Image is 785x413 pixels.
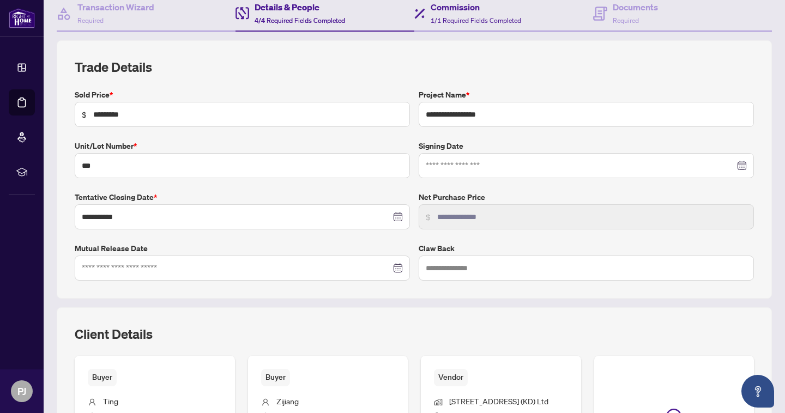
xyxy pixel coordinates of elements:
span: $ [82,108,87,120]
span: [STREET_ADDRESS] (KD) Ltd [449,396,548,406]
img: logo [9,8,35,28]
span: Required [77,16,104,25]
label: Unit/Lot Number [75,140,410,152]
label: Signing Date [419,140,754,152]
span: Buyer [88,369,117,386]
label: Sold Price [75,89,410,101]
h4: Commission [431,1,521,14]
h4: Transaction Wizard [77,1,154,14]
span: Vendor [434,369,468,386]
h2: Client Details [75,325,153,343]
span: Zijiang [276,396,299,406]
h4: Documents [613,1,658,14]
span: PJ [17,384,26,399]
span: 4/4 Required Fields Completed [255,16,345,25]
h4: Details & People [255,1,345,14]
label: Claw Back [419,242,754,254]
span: $ [426,211,431,223]
button: Open asap [741,375,774,408]
span: Ting [103,396,118,406]
label: Tentative Closing Date [75,191,410,203]
span: 1/1 Required Fields Completed [431,16,521,25]
span: Required [613,16,639,25]
label: Project Name [419,89,754,101]
h2: Trade Details [75,58,754,76]
label: Mutual Release Date [75,242,410,254]
label: Net Purchase Price [419,191,754,203]
span: Buyer [261,369,290,386]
